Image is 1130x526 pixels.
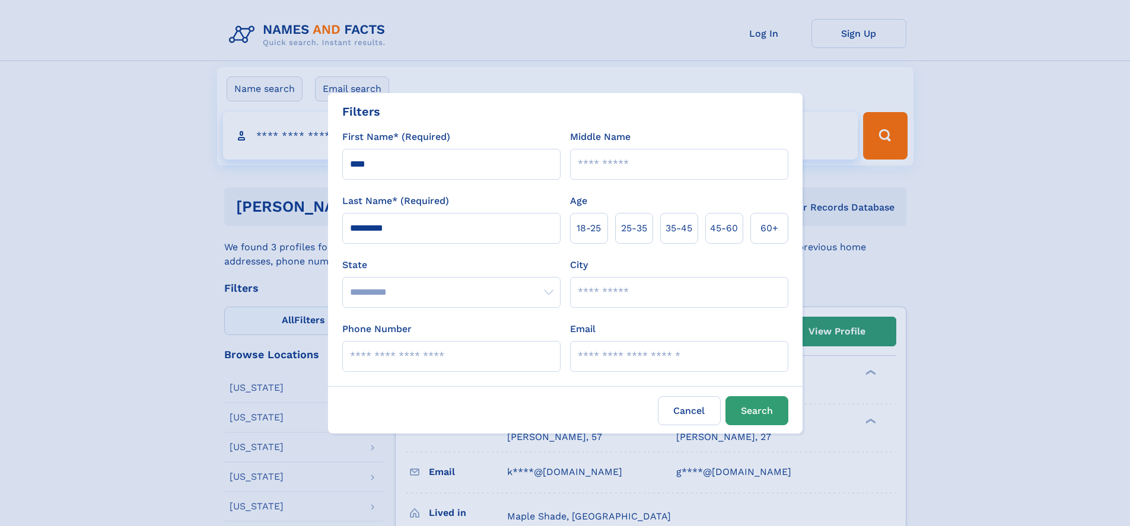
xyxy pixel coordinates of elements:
label: Last Name* (Required) [342,194,449,208]
label: Email [570,322,596,336]
label: First Name* (Required) [342,130,450,144]
button: Search [725,396,788,425]
label: Cancel [658,396,721,425]
label: Phone Number [342,322,412,336]
label: State [342,258,561,272]
span: 18‑25 [577,221,601,235]
div: Filters [342,103,380,120]
span: 60+ [760,221,778,235]
span: 45‑60 [710,221,738,235]
span: 35‑45 [666,221,692,235]
span: 25‑35 [621,221,647,235]
label: Age [570,194,587,208]
label: City [570,258,588,272]
label: Middle Name [570,130,631,144]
